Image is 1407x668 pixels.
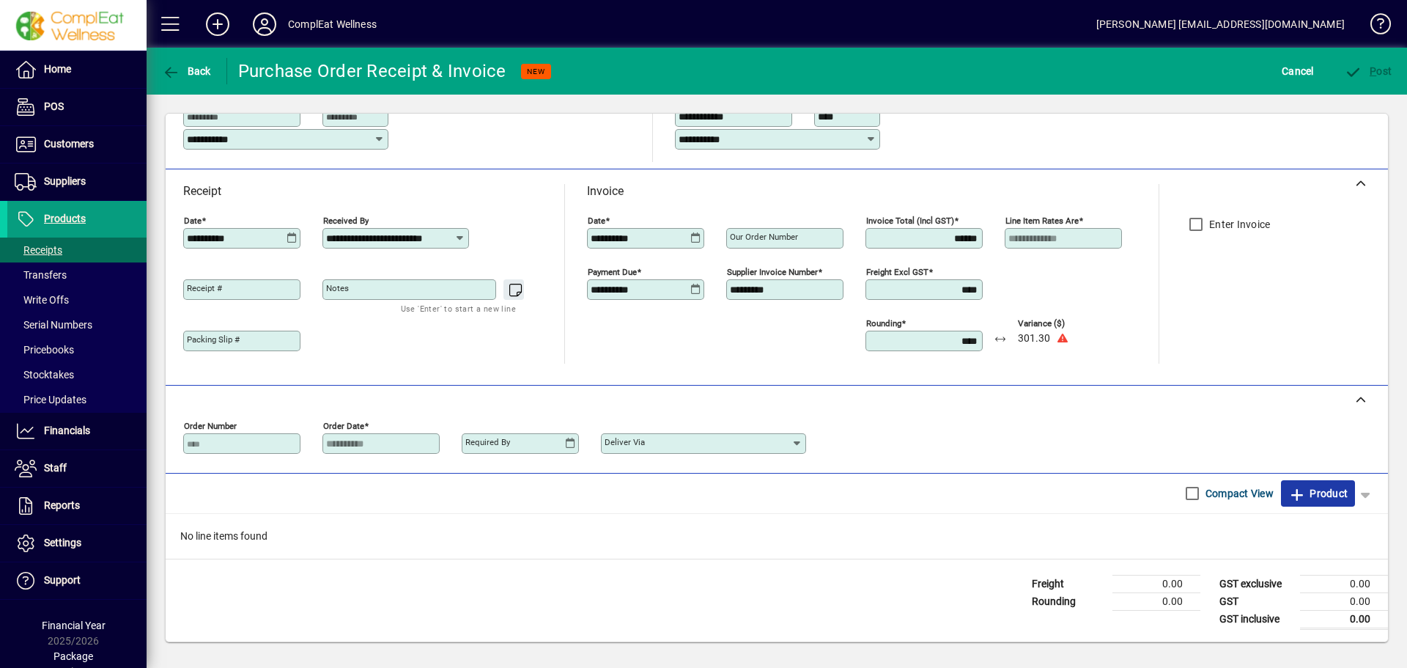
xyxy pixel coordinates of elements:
[323,421,364,431] mat-label: Order date
[1300,592,1388,610] td: 0.00
[53,650,93,662] span: Package
[7,387,147,412] a: Price Updates
[323,216,369,226] mat-label: Received by
[1024,592,1112,610] td: Rounding
[1370,65,1376,77] span: P
[326,283,349,293] mat-label: Notes
[730,232,798,242] mat-label: Our order number
[194,11,241,37] button: Add
[7,337,147,362] a: Pricebooks
[1206,217,1270,232] label: Enter Invoice
[7,263,147,287] a: Transfers
[15,269,67,281] span: Transfers
[241,11,288,37] button: Profile
[166,514,1388,559] div: No line items found
[1096,12,1345,36] div: [PERSON_NAME] [EMAIL_ADDRESS][DOMAIN_NAME]
[44,213,86,224] span: Products
[7,562,147,599] a: Support
[44,499,80,511] span: Reports
[187,283,222,293] mat-label: Receipt #
[15,244,62,256] span: Receipts
[1345,65,1392,77] span: ost
[401,300,516,317] mat-hint: Use 'Enter' to start a new line
[527,67,545,76] span: NEW
[588,216,605,226] mat-label: Date
[1212,592,1300,610] td: GST
[1212,610,1300,628] td: GST inclusive
[1300,575,1388,592] td: 0.00
[7,525,147,562] a: Settings
[7,450,147,487] a: Staff
[1024,575,1112,592] td: Freight
[238,59,506,83] div: Purchase Order Receipt & Invoice
[1018,319,1106,329] span: Variance ($)
[288,12,377,36] div: ComplEat Wellness
[605,437,645,447] mat-label: Deliver via
[7,238,147,263] a: Receipts
[44,537,81,548] span: Settings
[7,51,147,88] a: Home
[7,126,147,163] a: Customers
[1359,3,1389,51] a: Knowledge Base
[187,334,240,345] mat-label: Packing Slip #
[42,620,106,631] span: Financial Year
[866,216,954,226] mat-label: Invoice Total (incl GST)
[44,138,94,150] span: Customers
[44,100,64,112] span: POS
[7,89,147,125] a: POS
[15,294,69,306] span: Write Offs
[44,574,81,586] span: Support
[1112,575,1200,592] td: 0.00
[1203,486,1274,501] label: Compact View
[7,488,147,524] a: Reports
[1282,59,1314,83] span: Cancel
[1288,482,1348,505] span: Product
[15,319,92,331] span: Serial Numbers
[15,394,86,405] span: Price Updates
[1005,216,1079,226] mat-label: Line item rates are
[866,267,928,277] mat-label: Freight excl GST
[44,175,86,187] span: Suppliers
[727,267,818,277] mat-label: Supplier invoice number
[866,318,901,329] mat-label: Rounding
[15,344,74,356] span: Pricebooks
[15,369,74,381] span: Stocktakes
[465,437,510,447] mat-label: Required by
[7,413,147,449] a: Financials
[162,65,211,77] span: Back
[44,462,67,474] span: Staff
[184,216,202,226] mat-label: Date
[44,425,90,436] span: Financials
[7,164,147,200] a: Suppliers
[1300,610,1388,628] td: 0.00
[588,267,637,277] mat-label: Payment due
[1212,575,1300,592] td: GST exclusive
[1278,58,1318,84] button: Cancel
[158,58,215,84] button: Back
[1341,58,1396,84] button: Post
[1018,333,1050,345] span: 301.30
[7,362,147,387] a: Stocktakes
[147,58,227,84] app-page-header-button: Back
[1112,592,1200,610] td: 0.00
[44,63,71,75] span: Home
[1281,480,1355,507] button: Product
[7,287,147,312] a: Write Offs
[7,312,147,337] a: Serial Numbers
[184,421,237,431] mat-label: Order number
